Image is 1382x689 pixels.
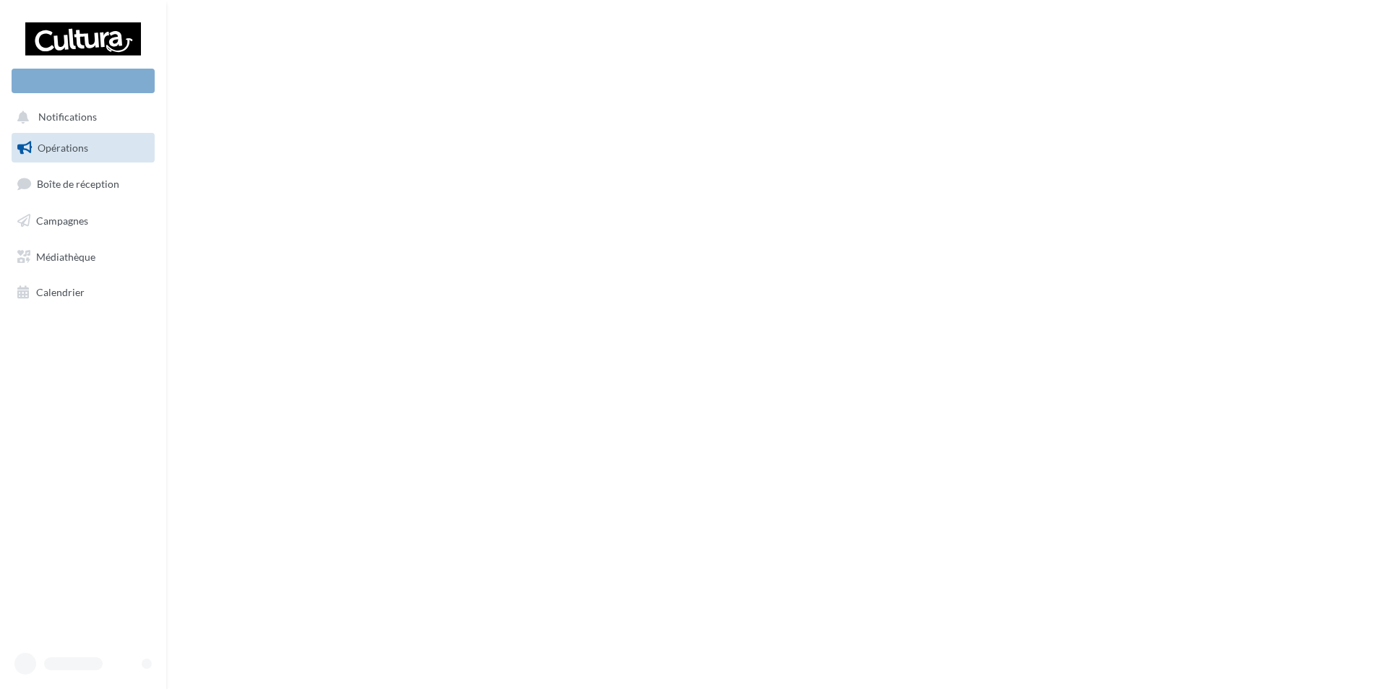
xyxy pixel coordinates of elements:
a: Campagnes [9,206,158,236]
span: Médiathèque [36,250,95,262]
span: Notifications [38,111,97,123]
span: Campagnes [36,214,88,227]
span: Boîte de réception [37,178,119,190]
a: Calendrier [9,277,158,308]
span: Opérations [38,142,88,154]
span: Calendrier [36,286,85,298]
a: Médiathèque [9,242,158,272]
a: Opérations [9,133,158,163]
a: Boîte de réception [9,168,158,199]
div: Nouvelle campagne [12,69,155,93]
